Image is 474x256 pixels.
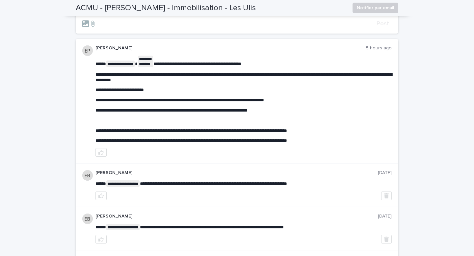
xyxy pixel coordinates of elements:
[377,21,389,27] span: Post
[378,214,392,219] p: [DATE]
[353,3,398,13] button: Notifier par email
[378,170,392,176] p: [DATE]
[366,45,392,51] p: 5 hours ago
[374,21,392,27] button: Post
[76,3,256,13] h2: ACMU - [PERSON_NAME] - Immobilisation - Les Ulis
[95,148,107,157] button: like this post
[95,192,107,200] button: like this post
[95,45,366,51] p: [PERSON_NAME]
[95,214,378,219] p: [PERSON_NAME]
[381,192,392,200] button: Delete post
[357,5,394,11] span: Notifier par email
[95,170,378,176] p: [PERSON_NAME]
[381,235,392,243] button: Delete post
[95,235,107,243] button: like this post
